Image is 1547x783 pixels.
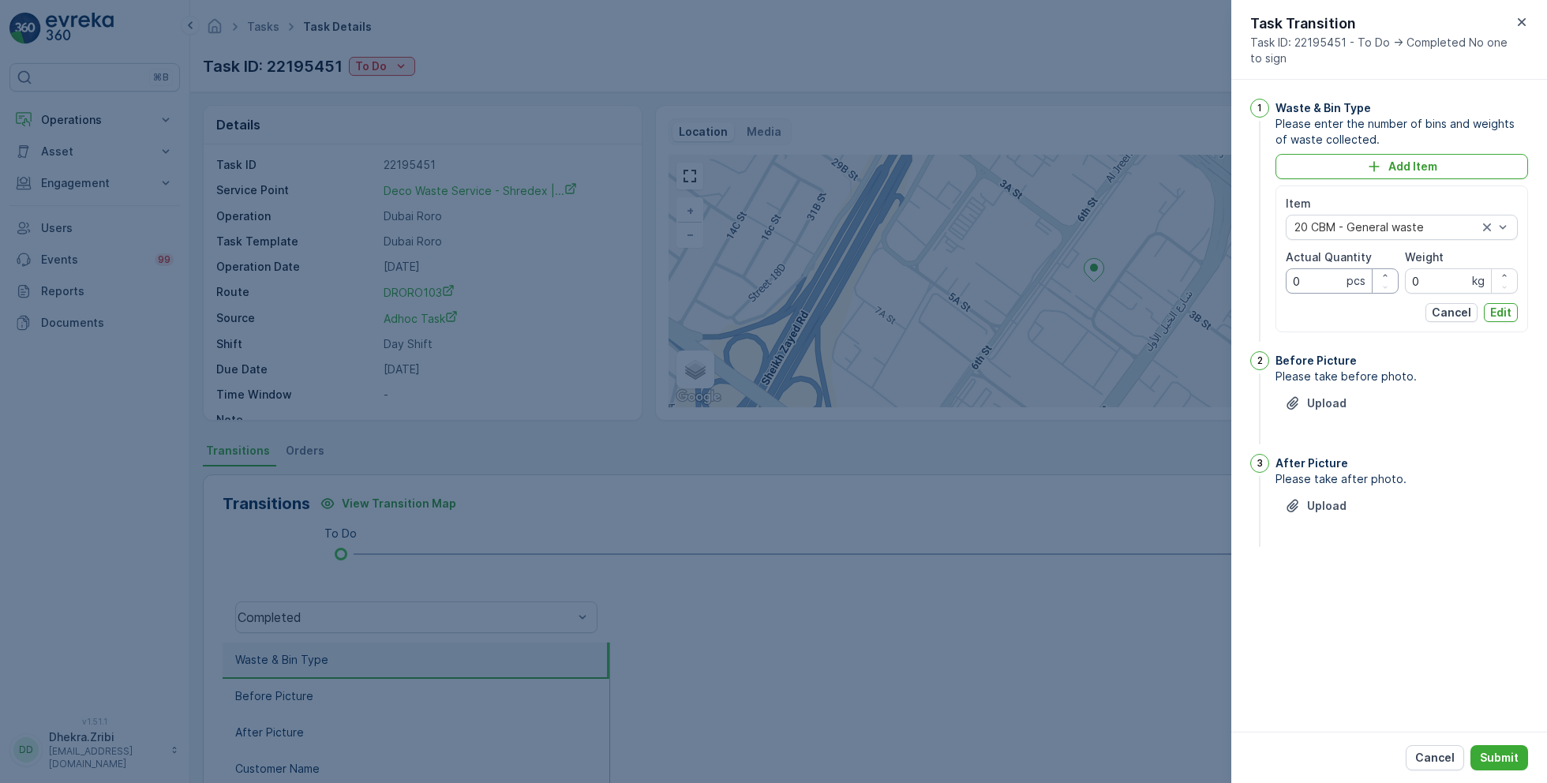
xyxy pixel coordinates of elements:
p: pcs [1347,273,1365,289]
p: Cancel [1432,305,1471,320]
label: Weight [1405,250,1444,264]
button: Upload File [1275,493,1356,519]
p: Submit [1480,750,1519,766]
button: Add Item [1275,154,1528,179]
label: Actual Quantity [1286,250,1372,264]
p: Upload [1307,395,1347,411]
p: Waste & Bin Type [1275,100,1371,116]
div: 2 [1250,351,1269,370]
p: Before Picture [1275,353,1357,369]
button: Submit [1470,745,1528,770]
button: Cancel [1425,303,1478,322]
div: 3 [1250,454,1269,473]
p: Edit [1490,305,1511,320]
button: Edit [1484,303,1518,322]
span: Please enter the number of bins and weights of waste collected. [1275,116,1528,148]
p: Task Transition [1250,13,1512,35]
button: Upload File [1275,391,1356,416]
div: 1 [1250,99,1269,118]
button: Cancel [1406,745,1464,770]
p: Add Item [1388,159,1437,174]
p: kg [1472,273,1485,289]
span: Task ID: 22195451 - To Do -> Completed No one to sign [1250,35,1512,66]
label: Item [1286,197,1311,210]
span: Please take before photo. [1275,369,1528,384]
p: Cancel [1415,750,1455,766]
p: After Picture [1275,455,1348,471]
p: Upload [1307,498,1347,514]
span: Please take after photo. [1275,471,1528,487]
